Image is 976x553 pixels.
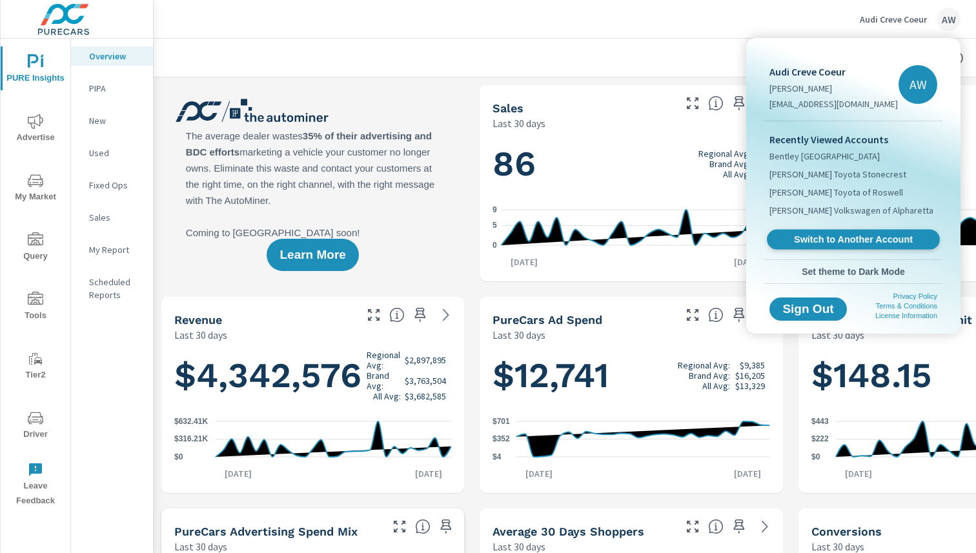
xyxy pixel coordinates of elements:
span: Set theme to Dark Mode [769,266,937,277]
p: Recently Viewed Accounts [769,132,937,147]
p: [EMAIL_ADDRESS][DOMAIN_NAME] [769,97,898,110]
span: [PERSON_NAME] Toyota of Roswell [769,186,903,199]
span: Bentley [GEOGRAPHIC_DATA] [769,150,880,163]
span: [PERSON_NAME] Volkswagen of Alpharetta [769,204,933,217]
a: Terms & Conditions [876,302,937,310]
div: AW [899,65,937,104]
a: License Information [875,312,937,319]
span: [PERSON_NAME] Toyota Stonecrest [769,168,906,181]
p: [PERSON_NAME] [769,82,898,95]
span: Sign Out [780,303,837,315]
p: Audi Creve Coeur [769,64,898,79]
button: Sign Out [769,297,847,321]
button: Set theme to Dark Mode [764,260,942,283]
a: Privacy Policy [893,292,937,300]
span: Switch to Another Account [774,234,932,246]
a: Switch to Another Account [767,230,940,250]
